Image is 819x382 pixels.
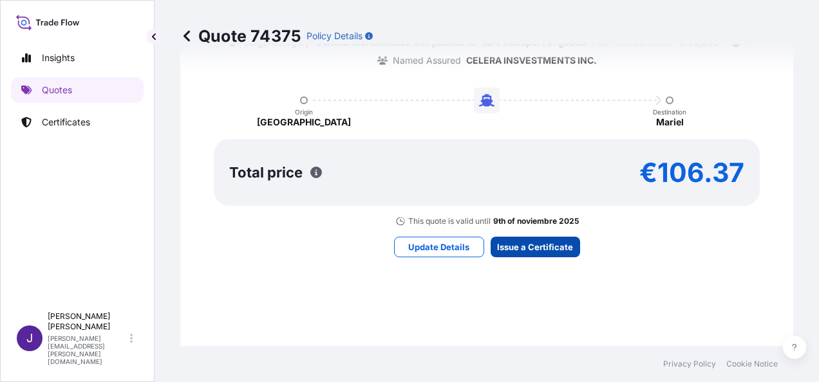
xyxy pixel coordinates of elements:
button: Update Details [394,237,484,257]
p: Insights [42,51,75,64]
p: Update Details [408,241,469,253]
p: This quote is valid until [408,216,491,226]
a: Cookie Notice [726,359,778,369]
a: Privacy Policy [663,359,716,369]
p: €106.37 [639,162,744,183]
span: J [26,332,33,345]
p: 9th of noviembre 2025 [493,216,579,226]
p: Origin [295,108,313,116]
a: Insights [11,45,144,71]
p: Policy Details [306,30,362,42]
a: Certificates [11,109,144,135]
p: Total price [229,166,303,179]
p: Destination [653,108,686,116]
p: Mariel [656,116,684,129]
p: Issue a Certificate [497,241,573,253]
p: Quote 74375 [180,26,301,46]
button: Issue a Certificate [491,237,580,257]
p: Quotes [42,84,72,96]
p: [PERSON_NAME] [PERSON_NAME] [48,311,127,332]
a: Quotes [11,77,144,103]
p: [GEOGRAPHIC_DATA] [257,116,351,129]
p: [PERSON_NAME][EMAIL_ADDRESS][PERSON_NAME][DOMAIN_NAME] [48,334,127,365]
p: Certificates [42,116,90,129]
